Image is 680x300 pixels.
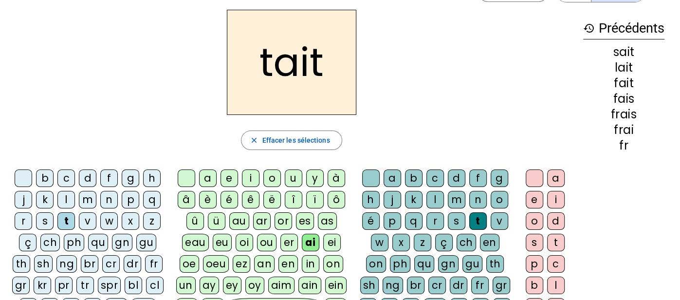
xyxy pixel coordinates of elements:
[56,255,77,273] div: ng
[57,169,75,187] div: c
[145,255,163,273] div: fr
[383,277,403,294] div: ng
[547,191,565,208] div: i
[405,212,423,230] div: q
[36,191,54,208] div: k
[384,169,401,187] div: a
[143,212,161,230] div: z
[57,191,75,208] div: l
[414,234,431,251] div: z
[526,212,543,230] div: o
[491,212,508,230] div: v
[40,234,60,251] div: ch
[36,212,54,230] div: s
[36,169,54,187] div: b
[323,255,343,273] div: on
[34,255,53,273] div: sh
[241,131,342,150] button: Effacer les sélections
[229,212,249,230] div: au
[242,191,259,208] div: ê
[526,191,543,208] div: e
[491,169,508,187] div: g
[125,277,142,294] div: bl
[302,255,319,273] div: in
[186,212,204,230] div: û
[285,191,302,208] div: î
[306,191,324,208] div: ï
[285,169,302,187] div: u
[221,169,238,187] div: e
[208,212,225,230] div: ü
[203,255,229,273] div: oeu
[296,212,314,230] div: es
[457,234,476,251] div: ch
[124,255,141,273] div: dr
[182,234,209,251] div: eau
[298,277,321,294] div: ain
[278,255,298,273] div: en
[462,255,482,273] div: gu
[526,277,543,294] div: b
[471,277,489,294] div: fr
[257,234,276,251] div: ou
[384,191,401,208] div: j
[146,277,164,294] div: cl
[102,255,120,273] div: cr
[280,234,298,251] div: er
[323,234,341,251] div: ei
[583,77,664,89] div: fait
[450,277,467,294] div: dr
[176,277,196,294] div: un
[12,277,30,294] div: gr
[136,234,156,251] div: gu
[15,191,32,208] div: j
[448,169,465,187] div: d
[122,191,139,208] div: p
[583,124,664,136] div: frai
[245,277,264,294] div: oy
[79,212,96,230] div: v
[486,255,504,273] div: th
[55,277,73,294] div: pr
[426,212,444,230] div: r
[405,191,423,208] div: k
[79,169,96,187] div: d
[547,277,565,294] div: l
[213,234,232,251] div: eu
[233,255,250,273] div: ez
[390,255,410,273] div: ph
[98,277,121,294] div: spr
[13,255,30,273] div: th
[263,191,281,208] div: ë
[15,212,32,230] div: r
[306,169,324,187] div: y
[448,191,465,208] div: m
[480,234,499,251] div: en
[448,212,465,230] div: s
[178,191,195,208] div: â
[469,212,487,230] div: t
[221,191,238,208] div: é
[438,255,459,273] div: gn
[57,212,75,230] div: t
[249,136,258,145] mat-icon: close
[318,212,337,230] div: as
[371,234,388,251] div: w
[253,212,271,230] div: ar
[547,255,565,273] div: c
[526,234,543,251] div: s
[360,277,379,294] div: sh
[547,212,565,230] div: d
[199,191,217,208] div: è
[180,255,199,273] div: oe
[143,169,161,187] div: h
[362,212,380,230] div: é
[435,234,453,251] div: ç
[362,191,380,208] div: h
[236,234,253,251] div: oi
[268,277,295,294] div: aim
[242,169,259,187] div: i
[263,169,281,187] div: o
[328,169,345,187] div: à
[100,191,118,208] div: n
